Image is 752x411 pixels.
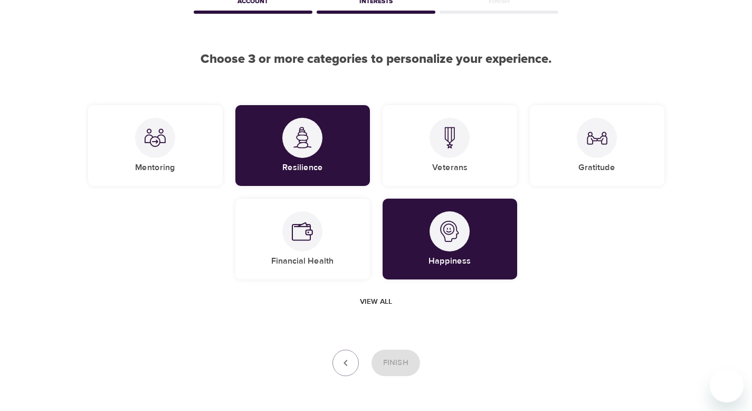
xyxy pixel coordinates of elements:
[530,105,664,186] div: GratitudeGratitude
[88,105,223,186] div: MentoringMentoring
[235,199,370,279] div: Financial HealthFinancial Health
[145,127,166,148] img: Mentoring
[135,162,175,173] h5: Mentoring
[356,292,396,312] button: View all
[432,162,468,173] h5: Veterans
[429,256,471,267] h5: Happiness
[578,162,615,173] h5: Gratitude
[439,221,460,242] img: Happiness
[292,221,313,242] img: Financial Health
[383,199,517,279] div: HappinessHappiness
[292,127,313,148] img: Resilience
[710,369,744,403] iframe: Button to launch messaging window
[271,256,334,267] h5: Financial Health
[439,127,460,148] img: Veterans
[360,295,392,309] span: View all
[586,127,607,148] img: Gratitude
[282,162,323,173] h5: Resilience
[88,52,664,67] h2: Choose 3 or more categories to personalize your experience.
[235,105,370,186] div: ResilienceResilience
[383,105,517,186] div: VeteransVeterans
